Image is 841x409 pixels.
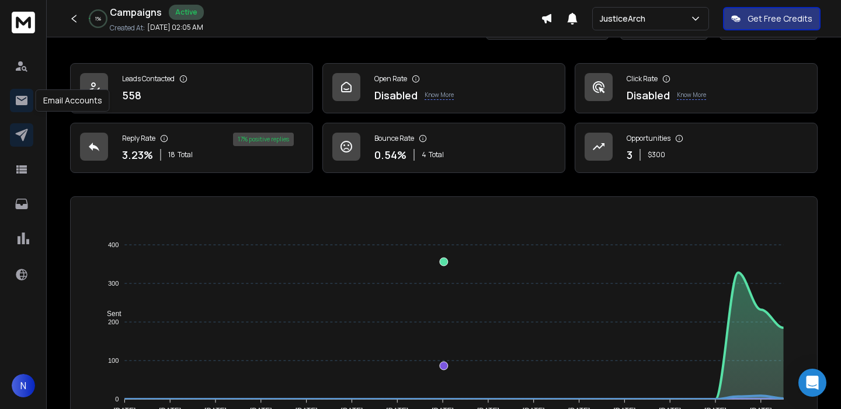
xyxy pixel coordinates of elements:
span: 4 [422,150,426,160]
p: 3 [627,147,633,163]
div: Email Accounts [36,89,110,112]
a: Bounce Rate0.54%4Total [322,123,565,173]
p: Bounce Rate [374,134,414,143]
p: Disabled [627,87,670,103]
tspan: 200 [108,318,119,325]
p: Leads Contacted [122,74,175,84]
div: Open Intercom Messenger [798,369,826,397]
tspan: 400 [108,241,119,248]
p: Click Rate [627,74,658,84]
p: Created At: [110,23,145,33]
span: 18 [168,150,175,160]
p: 0.54 % [374,147,406,163]
a: Open RateDisabledKnow More [322,63,565,113]
p: Reply Rate [122,134,155,143]
p: Get Free Credits [748,13,812,25]
h1: Campaigns [110,5,162,19]
span: Total [178,150,193,160]
button: N [12,374,35,397]
div: 17 % positive replies [233,133,294,146]
p: [DATE] 02:05 AM [147,23,203,32]
span: Total [429,150,444,160]
a: Click RateDisabledKnow More [575,63,818,113]
p: 1 % [95,15,101,22]
button: Get Free Credits [723,7,821,30]
tspan: 300 [108,280,119,287]
p: Opportunities [627,134,670,143]
p: Know More [425,91,454,100]
tspan: 0 [115,396,119,403]
p: Know More [677,91,706,100]
a: Leads Contacted558 [70,63,313,113]
p: 3.23 % [122,147,153,163]
span: Sent [98,310,121,318]
p: Open Rate [374,74,407,84]
div: Active [169,5,204,20]
a: Opportunities3$300 [575,123,818,173]
p: $ 300 [648,150,665,160]
p: Disabled [374,87,418,103]
tspan: 100 [108,357,119,364]
a: Reply Rate3.23%18Total17% positive replies [70,123,313,173]
p: 558 [122,87,141,103]
p: JusticeArch [600,13,650,25]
